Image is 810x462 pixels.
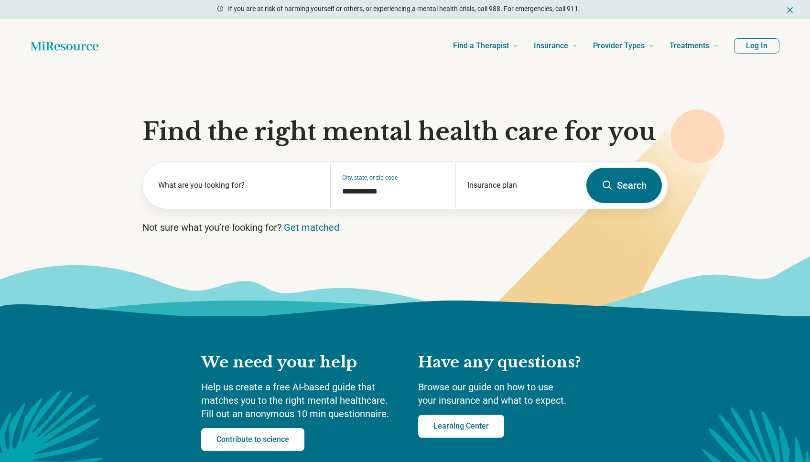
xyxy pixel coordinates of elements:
span: Find a Therapist [453,39,509,53]
span: Provider Types [593,39,645,53]
a: Contribute to science [201,428,304,451]
span: Treatments [670,39,709,53]
a: Insurance [534,27,578,65]
button: Log In [734,38,779,54]
span: Insurance [534,39,568,53]
label: What are you looking for? [158,180,319,191]
button: Dismiss [785,4,795,15]
h2: Have any questions? [418,353,609,373]
p: If you are at risk of harming yourself or others, or experiencing a mental health crisis, call 98... [228,4,580,14]
a: Learning Center [418,415,504,438]
a: Treatments [670,27,719,65]
p: Not sure what you’re looking for? [142,221,668,234]
a: Find a Therapist [453,27,518,65]
a: Get matched [284,222,339,233]
p: Help us create a free AI-based guide that matches you to the right mental healthcare. Fill out an... [201,380,399,420]
h1: Find the right mental health care for you [142,118,668,146]
a: Provider Types [593,27,654,65]
h2: We need your help [201,353,399,373]
button: Search [586,168,662,203]
p: Browse our guide on how to use your insurance and what to expect. [418,380,609,407]
a: Home page [31,36,98,55]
